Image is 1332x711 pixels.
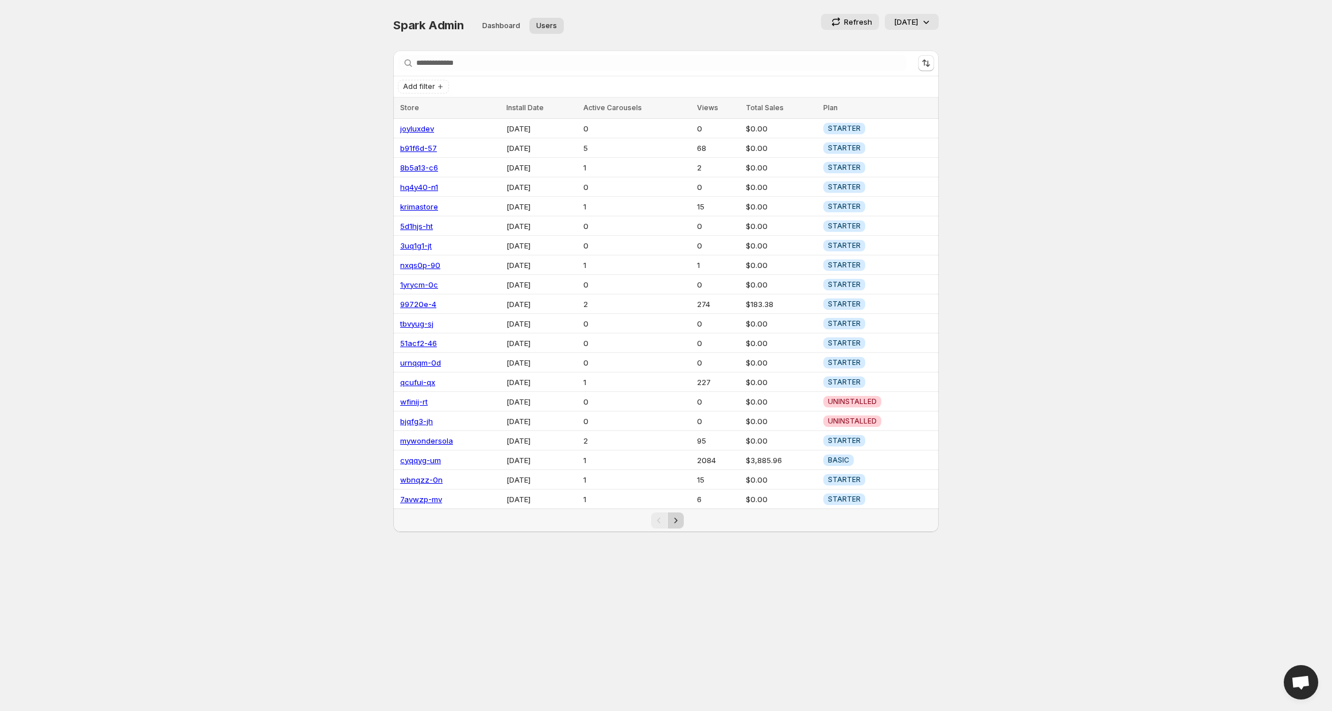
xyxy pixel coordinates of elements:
td: $0.00 [742,236,820,255]
td: 15 [694,470,742,489]
span: STARTER [828,358,861,367]
span: Total Sales [746,103,784,112]
span: STARTER [828,241,861,250]
a: nxqs0p-90 [400,261,440,270]
a: hq4y40-n1 [400,182,438,192]
td: [DATE] [503,450,580,470]
td: $0.00 [742,216,820,236]
td: [DATE] [503,431,580,450]
td: 1 [580,450,694,470]
td: 1 [580,372,694,392]
span: STARTER [828,261,861,270]
td: 0 [580,353,694,372]
td: 227 [694,372,742,392]
td: [DATE] [503,236,580,255]
td: [DATE] [503,197,580,216]
td: [DATE] [503,314,580,333]
button: Dashboard overview [475,18,527,34]
span: Plan [823,103,838,112]
td: 2 [694,158,742,177]
td: 0 [580,411,694,431]
td: $0.00 [742,392,820,411]
a: 1yrycm-0c [400,280,438,289]
a: qcufui-qx [400,378,435,387]
span: Views [697,103,718,112]
span: UNINSTALLED [828,417,877,426]
span: Add filter [403,82,435,91]
a: cyqqyg-um [400,456,441,465]
a: wbnqzz-0n [400,475,443,484]
td: $0.00 [742,489,820,509]
td: 274 [694,294,742,314]
td: 6 [694,489,742,509]
button: [DATE] [885,14,939,30]
p: Refresh [844,16,872,28]
td: $0.00 [742,333,820,353]
td: [DATE] [503,470,580,489]
td: 5 [580,138,694,158]
a: wfinij-rt [400,397,428,406]
td: 0 [694,236,742,255]
td: 0 [580,314,694,333]
a: joyluxdev [400,124,434,133]
a: 8b5a13-c6 [400,163,438,172]
td: 1 [580,489,694,509]
td: $0.00 [742,314,820,333]
span: STARTER [828,319,861,328]
span: STARTER [828,202,861,211]
td: [DATE] [503,177,580,197]
td: 15 [694,197,742,216]
td: $3,885.96 [742,450,820,470]
td: $0.00 [742,411,820,431]
span: STARTER [828,300,861,309]
td: $0.00 [742,138,820,158]
span: Install Date [506,103,544,112]
td: [DATE] [503,138,580,158]
span: STARTER [828,143,861,153]
td: $0.00 [742,158,820,177]
span: Users [536,21,557,30]
a: 7avwzp-mv [400,495,442,504]
td: [DATE] [503,119,580,138]
span: STARTER [828,436,861,445]
span: STARTER [828,475,861,484]
td: $0.00 [742,177,820,197]
a: krimastore [400,202,438,211]
a: b91f6d-57 [400,143,437,153]
td: 0 [580,392,694,411]
button: Add filter [398,80,449,94]
td: 0 [580,275,694,294]
td: $0.00 [742,275,820,294]
td: [DATE] [503,489,580,509]
td: 0 [580,236,694,255]
span: STARTER [828,124,861,133]
td: 1 [694,255,742,275]
td: $0.00 [742,470,820,489]
p: [DATE] [894,16,918,28]
td: $0.00 [742,255,820,275]
button: Next [668,512,684,529]
td: [DATE] [503,275,580,294]
td: 0 [694,119,742,138]
td: 1 [580,470,694,489]
td: 68 [694,138,742,158]
a: tbvyug-sj [400,319,433,328]
span: STARTER [828,182,861,192]
button: User management [529,18,564,34]
a: 5d1hjs-ht [400,222,433,231]
td: [DATE] [503,411,580,431]
td: 0 [694,216,742,236]
td: 0 [694,392,742,411]
span: STARTER [828,222,861,231]
span: STARTER [828,163,861,172]
span: STARTER [828,339,861,348]
td: [DATE] [503,255,580,275]
td: 0 [694,314,742,333]
span: Dashboard [482,21,520,30]
td: 0 [694,353,742,372]
td: 1 [580,158,694,177]
a: mywondersola [400,436,453,445]
td: 0 [694,177,742,197]
td: 0 [580,333,694,353]
td: [DATE] [503,353,580,372]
